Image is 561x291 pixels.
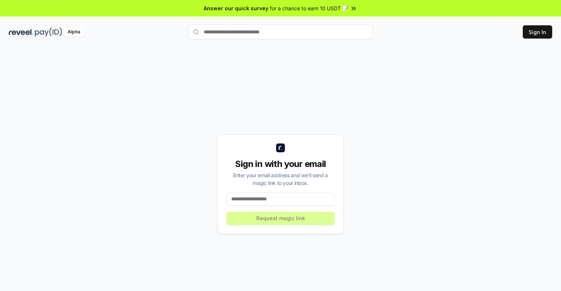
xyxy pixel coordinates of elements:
[270,4,349,12] span: for a chance to earn 10 USDT 📝
[204,4,268,12] span: Answer our quick survey
[226,171,335,187] div: Enter your email address and we’ll send a magic link to your inbox.
[35,28,62,37] img: pay_id
[523,25,552,39] button: Sign In
[226,158,335,170] div: Sign in with your email
[9,28,33,37] img: reveel_dark
[276,143,285,152] img: logo_small
[64,28,84,37] div: Alpha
